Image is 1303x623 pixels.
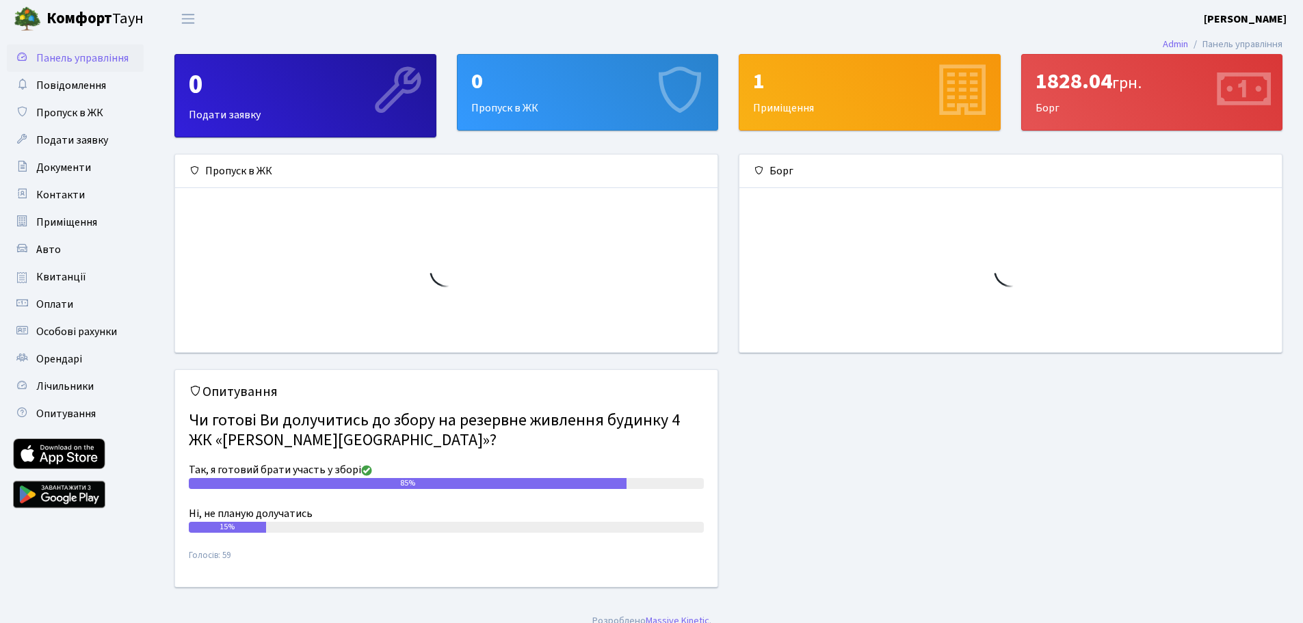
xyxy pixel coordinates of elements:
span: грн. [1112,71,1142,95]
a: Повідомлення [7,72,144,99]
span: Оплати [36,297,73,312]
a: Admin [1163,37,1188,51]
span: Квитанції [36,269,86,284]
b: Комфорт [47,8,112,29]
a: 1Приміщення [739,54,1001,131]
span: Панель управління [36,51,129,66]
a: [PERSON_NAME] [1204,11,1287,27]
div: Пропуск в ЖК [458,55,718,130]
div: Так, я готовий брати участь у зборі [189,462,704,478]
a: Лічильники [7,373,144,400]
div: Подати заявку [175,55,436,137]
a: Панель управління [7,44,144,72]
a: Квитанції [7,263,144,291]
div: 1828.04 [1036,68,1269,94]
div: Борг [739,155,1282,188]
b: [PERSON_NAME] [1204,12,1287,27]
div: 0 [471,68,705,94]
a: Приміщення [7,209,144,236]
span: Повідомлення [36,78,106,93]
span: Контакти [36,187,85,202]
a: Оплати [7,291,144,318]
a: Документи [7,154,144,181]
img: logo.png [14,5,41,33]
span: Опитування [36,406,96,421]
a: Особові рахунки [7,318,144,345]
span: Таун [47,8,144,31]
h5: Опитування [189,384,704,400]
a: Опитування [7,400,144,427]
a: Пропуск в ЖК [7,99,144,127]
a: 0Пропуск в ЖК [457,54,719,131]
div: Приміщення [739,55,1000,130]
h4: Чи готові Ви долучитись до збору на резервне живлення будинку 4 ЖК «[PERSON_NAME][GEOGRAPHIC_DATA]»? [189,406,704,456]
span: Особові рахунки [36,324,117,339]
span: Приміщення [36,215,97,230]
div: 85% [189,478,627,489]
div: Борг [1022,55,1282,130]
a: Авто [7,236,144,263]
div: Пропуск в ЖК [175,155,718,188]
div: 15% [189,522,266,533]
li: Панель управління [1188,37,1282,52]
span: Орендарі [36,352,82,367]
a: 0Подати заявку [174,54,436,137]
button: Переключити навігацію [171,8,205,30]
span: Пропуск в ЖК [36,105,103,120]
nav: breadcrumb [1142,30,1303,59]
span: Лічильники [36,379,94,394]
small: Голосів: 59 [189,549,704,573]
a: Орендарі [7,345,144,373]
span: Подати заявку [36,133,108,148]
span: Документи [36,160,91,175]
div: 0 [189,68,422,101]
a: Контакти [7,181,144,209]
span: Авто [36,242,61,257]
div: Ні, не планую долучатись [189,505,704,522]
div: 1 [753,68,986,94]
a: Подати заявку [7,127,144,154]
